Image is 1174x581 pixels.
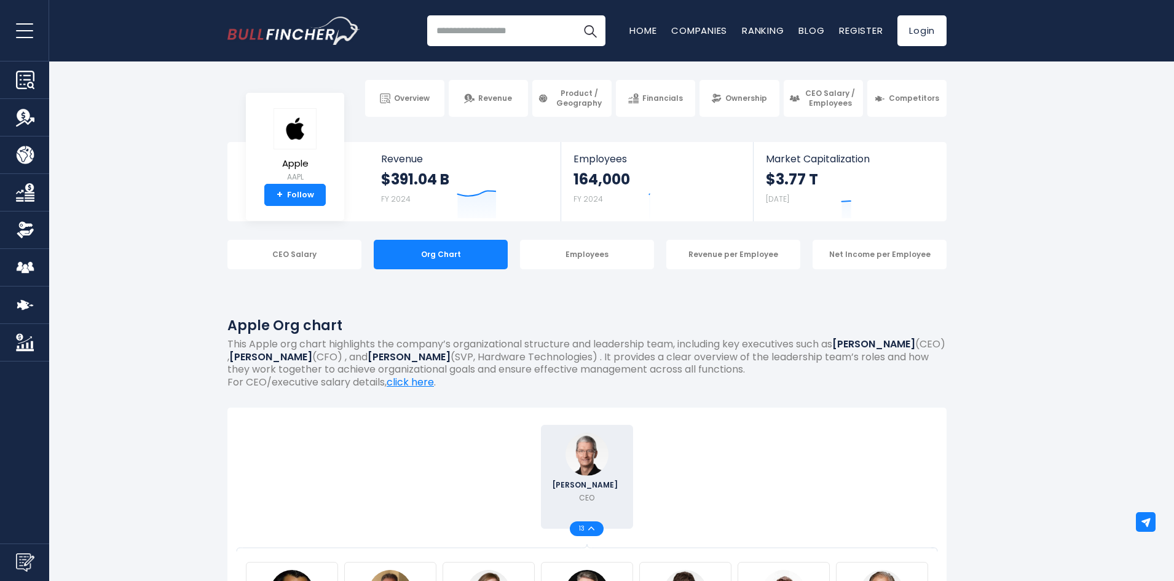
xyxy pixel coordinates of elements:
[381,153,549,165] span: Revenue
[16,221,34,239] img: Ownership
[642,93,683,103] span: Financials
[227,376,947,389] p: For CEO/executive salary details, .
[381,170,449,189] strong: $391.04 B
[798,24,824,37] a: Blog
[561,142,752,221] a: Employees 164,000 FY 2024
[365,80,444,117] a: Overview
[573,153,740,165] span: Employees
[449,80,528,117] a: Revenue
[541,425,633,529] a: Tim Cook [PERSON_NAME] CEO 13
[387,375,434,389] a: click here
[725,93,767,103] span: Ownership
[699,80,779,117] a: Ownership
[552,89,606,108] span: Product / Geography
[766,170,818,189] strong: $3.77 T
[839,24,883,37] a: Register
[229,350,312,364] b: [PERSON_NAME]
[832,337,915,351] b: [PERSON_NAME]
[573,170,630,189] strong: 164,000
[575,15,605,46] button: Search
[264,184,326,206] a: +Follow
[616,80,695,117] a: Financials
[565,433,609,476] img: Tim Cook
[766,194,789,204] small: [DATE]
[803,89,857,108] span: CEO Salary / Employees
[867,80,947,117] a: Competitors
[552,481,621,489] span: [PERSON_NAME]
[227,17,360,45] a: Go to homepage
[520,240,654,269] div: Employees
[742,24,784,37] a: Ranking
[766,153,933,165] span: Market Capitalization
[368,350,451,364] b: [PERSON_NAME]
[274,159,317,169] span: Apple
[532,80,612,117] a: Product / Geography
[277,189,283,200] strong: +
[369,142,561,221] a: Revenue $391.04 B FY 2024
[227,315,947,336] h1: Apple Org chart
[227,338,947,376] p: This Apple org chart highlights the company’s organizational structure and leadership team, inclu...
[573,194,603,204] small: FY 2024
[381,194,411,204] small: FY 2024
[754,142,945,221] a: Market Capitalization $3.77 T [DATE]
[813,240,947,269] div: Net Income per Employee
[374,240,508,269] div: Org Chart
[629,24,656,37] a: Home
[666,240,800,269] div: Revenue per Employee
[274,172,317,183] small: AAPL
[227,240,361,269] div: CEO Salary
[478,93,512,103] span: Revenue
[897,15,947,46] a: Login
[227,17,360,45] img: Bullfincher logo
[889,93,939,103] span: Competitors
[784,80,863,117] a: CEO Salary / Employees
[671,24,727,37] a: Companies
[274,108,317,149] img: AAPL logo
[579,526,588,532] span: 13
[394,93,430,103] span: Overview
[273,108,317,184] a: Apple AAPL
[579,492,594,504] p: CEO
